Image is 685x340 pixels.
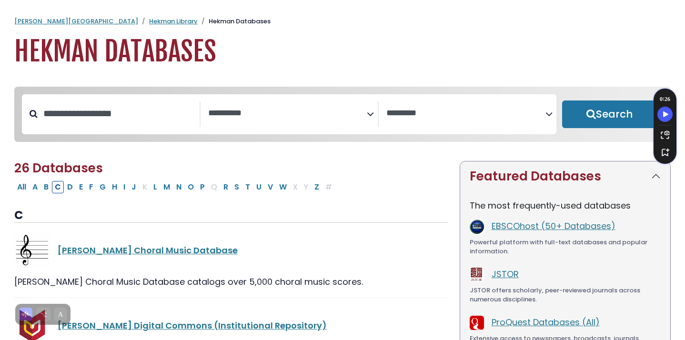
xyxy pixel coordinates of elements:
[64,181,76,193] button: Filter Results D
[151,181,160,193] button: Filter Results L
[97,181,109,193] button: Filter Results G
[221,181,231,193] button: Filter Results R
[198,17,271,26] li: Hekman Databases
[149,17,198,26] a: Hekman Library
[470,199,661,212] p: The most frequently-used databases
[470,238,661,256] div: Powerful platform with full-text databases and popular information.
[14,181,29,193] button: All
[562,100,657,128] button: Submit for Search Results
[276,181,290,193] button: Filter Results W
[14,209,448,223] h3: C
[208,109,367,119] textarea: Search
[58,244,238,256] a: [PERSON_NAME] Choral Music Database
[173,181,184,193] button: Filter Results N
[232,181,242,193] button: Filter Results S
[41,181,51,193] button: Filter Results B
[38,106,200,121] input: Search database by title or keyword
[58,320,327,331] a: [PERSON_NAME] Digital Commons (Institutional Repository)
[14,36,671,68] h1: Hekman Databases
[14,160,103,177] span: 26 Databases
[460,161,670,191] button: Featured Databases
[14,17,138,26] a: [PERSON_NAME][GEOGRAPHIC_DATA]
[86,181,96,193] button: Filter Results F
[121,181,128,193] button: Filter Results I
[242,181,253,193] button: Filter Results T
[185,181,197,193] button: Filter Results O
[492,220,615,232] a: EBSCOhost (50+ Databases)
[14,275,448,288] div: [PERSON_NAME] Choral Music Database catalogs over 5,000 choral music scores.
[386,109,545,119] textarea: Search
[197,181,208,193] button: Filter Results P
[76,181,86,193] button: Filter Results E
[14,180,336,192] div: Alpha-list to filter by first letter of database name
[14,87,671,142] nav: Search filters
[253,181,264,193] button: Filter Results U
[470,286,661,304] div: JSTOR offers scholarly, peer-reviewed journals across numerous disciplines.
[109,181,120,193] button: Filter Results H
[30,181,40,193] button: Filter Results A
[129,181,139,193] button: Filter Results J
[14,17,671,26] nav: breadcrumb
[161,181,173,193] button: Filter Results M
[492,268,519,280] a: JSTOR
[492,316,600,328] a: ProQuest Databases (All)
[312,181,322,193] button: Filter Results Z
[52,181,64,193] button: Filter Results C
[265,181,276,193] button: Filter Results V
